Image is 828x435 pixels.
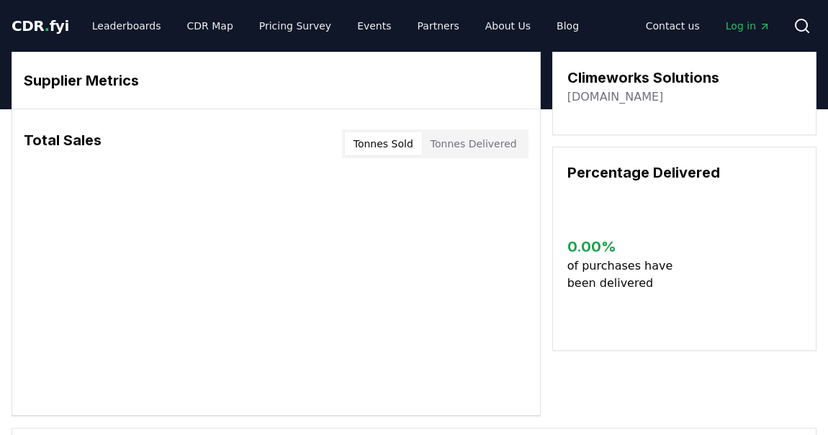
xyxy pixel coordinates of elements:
span: Log in [726,19,770,33]
a: CDR Map [176,13,245,39]
h3: Climeworks Solutions [567,67,719,88]
a: Contact us [634,13,711,39]
h3: Percentage Delivered [567,162,801,183]
span: . [45,17,50,35]
h3: 0.00 % [567,236,674,257]
h3: Supplier Metrics [24,70,528,91]
a: About Us [474,13,542,39]
h3: Total Sales [24,129,102,158]
a: Leaderboards [81,13,173,39]
button: Tonnes Sold [345,132,422,155]
p: of purchases have been delivered [567,257,674,292]
a: Log in [714,13,782,39]
a: Partners [406,13,471,39]
span: CDR fyi [12,17,69,35]
button: Tonnes Delivered [422,132,526,155]
nav: Main [81,13,590,39]
a: [DOMAIN_NAME] [567,88,664,106]
a: CDR.fyi [12,16,69,36]
a: Blog [545,13,590,39]
a: Pricing Survey [248,13,343,39]
nav: Main [634,13,782,39]
a: Events [346,13,402,39]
